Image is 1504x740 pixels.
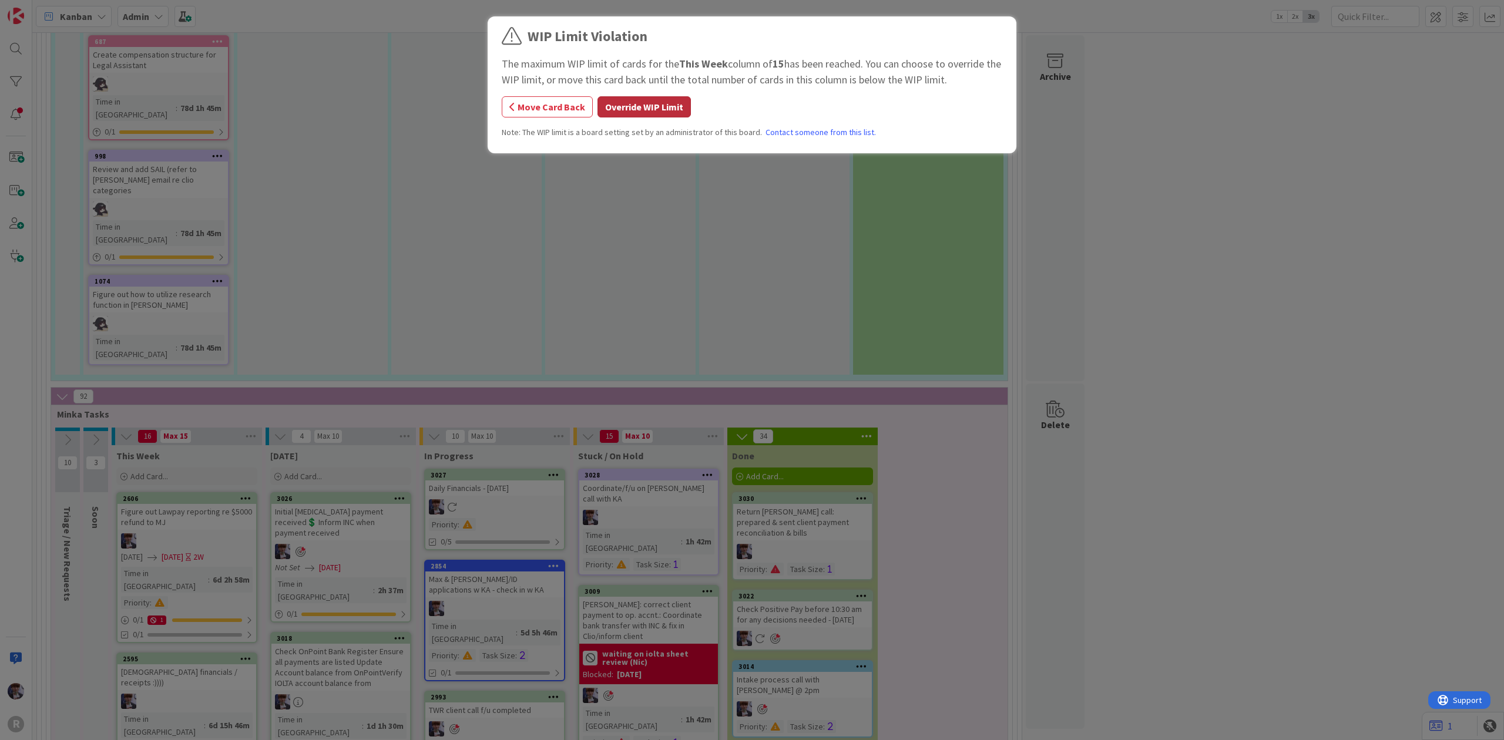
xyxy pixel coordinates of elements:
[679,57,728,70] b: This Week
[25,2,53,16] span: Support
[502,96,593,117] button: Move Card Back
[502,56,1002,88] div: The maximum WIP limit of cards for the column of has been reached. You can choose to override the...
[766,126,876,139] a: Contact someone from this list.
[773,57,784,70] b: 15
[597,96,691,117] button: Override WIP Limit
[502,126,1002,139] div: Note: The WIP limit is a board setting set by an administrator of this board.
[528,26,647,47] div: WIP Limit Violation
